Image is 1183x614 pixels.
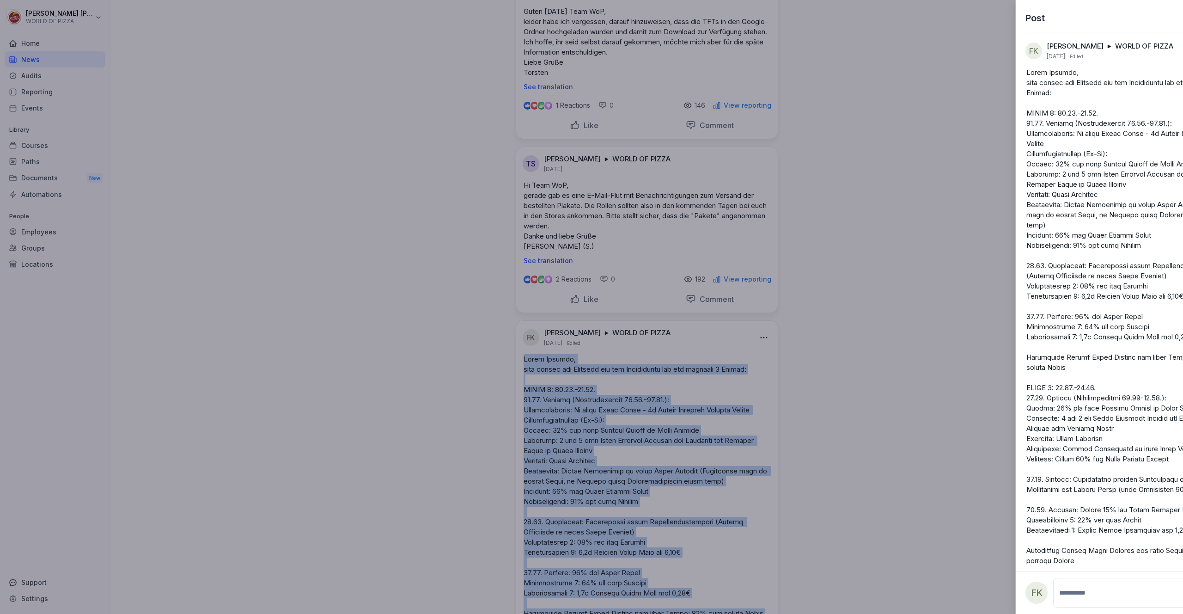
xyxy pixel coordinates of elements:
p: Edited [1070,53,1083,60]
p: [PERSON_NAME] [1047,42,1104,51]
p: Post [1025,11,1045,25]
div: FK [1025,582,1048,604]
div: FK [1025,43,1042,59]
p: [DATE] [1047,53,1065,60]
p: WORLD OF PIZZA [1115,42,1173,51]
